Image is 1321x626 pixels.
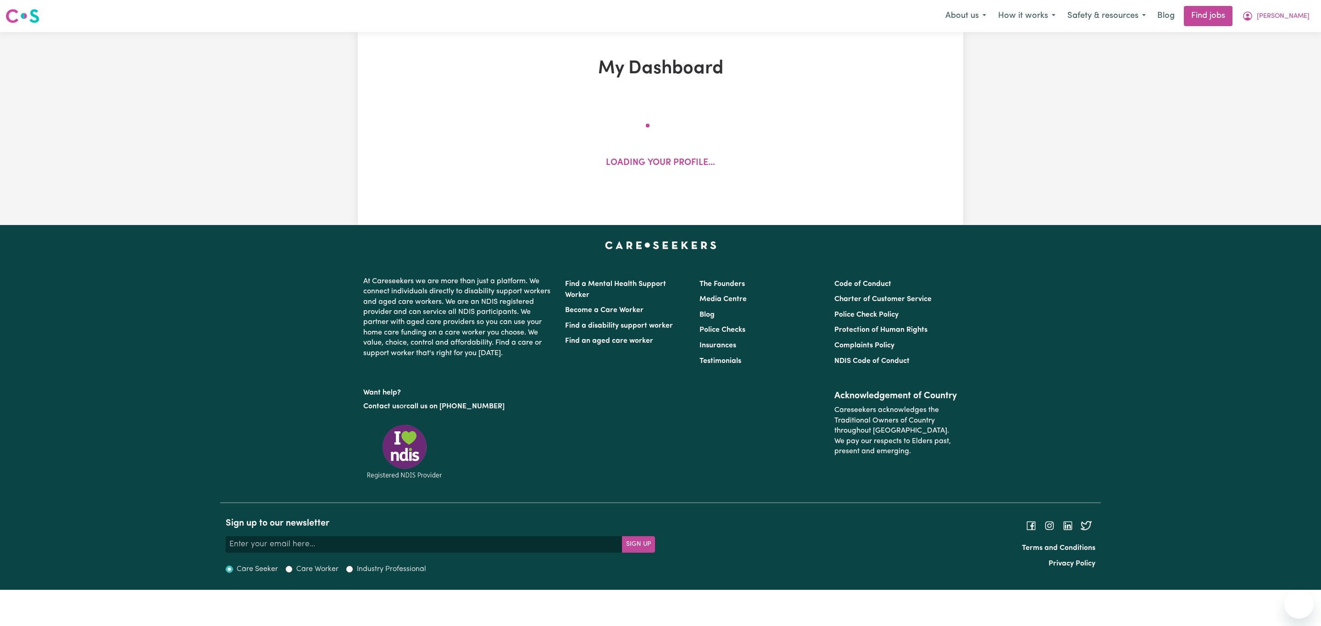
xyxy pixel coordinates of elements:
[296,564,339,575] label: Care Worker
[1044,522,1055,529] a: Follow Careseekers on Instagram
[622,536,655,553] button: Subscribe
[1061,6,1152,26] button: Safety & resources
[1257,11,1310,22] span: [PERSON_NAME]
[699,296,747,303] a: Media Centre
[6,5,39,27] a: Careseekers logo
[226,536,622,553] input: Enter your email here...
[699,357,741,365] a: Testimonials
[565,322,673,329] a: Find a disability support worker
[1022,544,1095,552] a: Terms and Conditions
[834,342,894,349] a: Complaints Policy
[699,342,736,349] a: Insurances
[939,6,992,26] button: About us
[605,242,716,249] a: Careseekers home page
[1284,589,1314,619] iframe: Button to launch messaging window, conversation in progress
[699,326,745,334] a: Police Checks
[1184,6,1232,26] a: Find jobs
[363,273,554,362] p: At Careseekers we are more than just a platform. We connect individuals directly to disability su...
[363,398,554,415] p: or
[699,311,715,318] a: Blog
[565,307,644,314] a: Become a Care Worker
[1236,6,1315,26] button: My Account
[1152,6,1180,26] a: Blog
[1062,522,1073,529] a: Follow Careseekers on LinkedIn
[1026,522,1037,529] a: Follow Careseekers on Facebook
[6,8,39,24] img: Careseekers logo
[565,337,653,345] a: Find an aged care worker
[363,384,554,398] p: Want help?
[834,357,910,365] a: NDIS Code of Conduct
[1081,522,1092,529] a: Follow Careseekers on Twitter
[834,311,899,318] a: Police Check Policy
[464,58,857,80] h1: My Dashboard
[237,564,278,575] label: Care Seeker
[406,403,505,410] a: call us on [PHONE_NUMBER]
[834,401,958,460] p: Careseekers acknowledges the Traditional Owners of Country throughout [GEOGRAPHIC_DATA]. We pay o...
[834,280,891,288] a: Code of Conduct
[834,390,958,401] h2: Acknowledgement of Country
[357,564,426,575] label: Industry Professional
[834,296,932,303] a: Charter of Customer Service
[226,518,655,529] h2: Sign up to our newsletter
[834,326,927,334] a: Protection of Human Rights
[606,157,715,170] p: Loading your profile...
[363,423,446,480] img: Registered NDIS provider
[1049,560,1095,567] a: Privacy Policy
[699,280,745,288] a: The Founders
[363,403,400,410] a: Contact us
[565,280,666,299] a: Find a Mental Health Support Worker
[992,6,1061,26] button: How it works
